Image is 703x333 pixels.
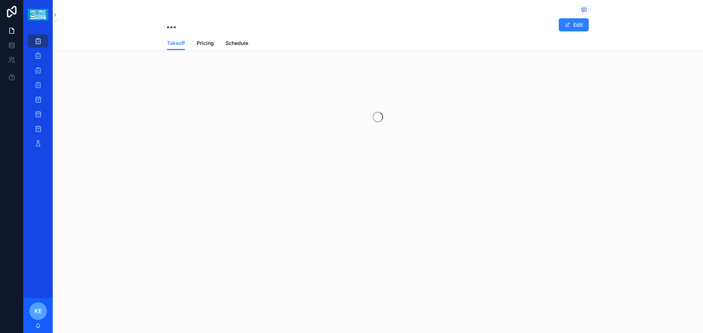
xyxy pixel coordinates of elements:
[34,307,42,315] span: KE
[226,37,248,51] a: Schedule
[559,18,589,31] button: Edit
[226,39,248,47] span: Schedule
[167,37,185,50] a: Takeoff
[197,39,214,47] span: Pricing
[28,9,48,20] img: App logo
[197,37,214,51] a: Pricing
[167,39,185,47] span: Takeoff
[23,29,53,159] div: scrollable content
